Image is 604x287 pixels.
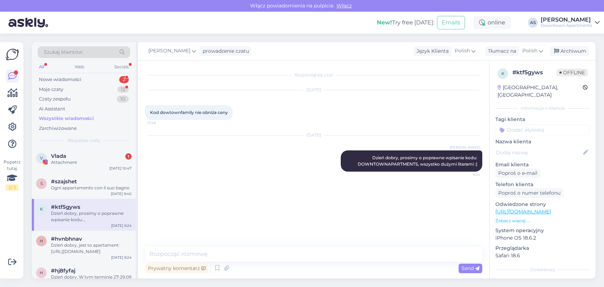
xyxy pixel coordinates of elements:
[44,48,82,56] span: Szukaj klientów
[522,47,537,55] span: Polish
[497,84,583,99] div: [GEOGRAPHIC_DATA], [GEOGRAPHIC_DATA]
[6,184,18,191] div: 2 / 3
[145,132,482,138] div: [DATE]
[200,47,249,55] div: prowadzenie czatu
[150,110,228,115] span: Kod dowtownfamily nie obniża ceny
[73,62,86,71] div: Web
[145,72,482,78] div: Rozpoczął się czat
[6,48,19,61] img: Askly Logo
[39,96,71,103] div: Czaty zespołu
[39,76,81,83] div: Nowe wiadomości
[541,17,592,23] div: [PERSON_NAME]
[495,168,540,178] div: Poproś o e-mail
[148,47,190,55] span: [PERSON_NAME]
[495,188,563,198] div: Poproś o numer telefonu
[39,125,77,132] div: Zarchiwizowane
[40,206,43,212] span: k
[557,69,588,76] span: Offline
[145,87,482,93] div: [DATE]
[485,47,516,55] div: Tłumacz na
[541,17,600,28] a: [PERSON_NAME]Downtown Apartments
[528,18,538,28] div: AS
[67,137,100,144] span: Wszystkie czaty
[495,161,590,168] p: Email klienta
[501,71,505,76] span: k
[461,265,479,271] span: Send
[51,153,66,159] span: Vlada
[51,274,132,287] div: Dzień dobry, W tym terminie 27-29.09 mogę zaproponować następujące apartamenty: [URL][DOMAIN_NAME...
[51,236,82,242] span: #hvnbhnav
[51,185,132,191] div: Ogni appartamento con il suo bagno
[147,120,174,126] span: 17:49
[39,115,94,122] div: Wszystkie wiadomości
[495,138,590,145] p: Nazwa klienta
[113,62,130,71] div: Socials
[455,47,470,55] span: Polish
[495,227,590,234] p: System operacyjny
[495,201,590,208] p: Odwiedzone strony
[51,268,75,274] span: #hj8fyfaj
[495,277,590,285] p: Notatki
[40,155,43,161] span: V
[473,16,511,29] div: online
[51,210,132,223] div: Dzień dobry, prosimy o poprawne wpisanie kodu: DOWNTOWNAPARTMENTS, wszystko dużymi literami :)
[495,218,590,224] p: Zobacz więcej ...
[495,181,590,188] p: Telefon klienta
[40,238,43,243] span: h
[495,245,590,252] p: Przeglądarka
[38,62,46,71] div: All
[39,105,65,113] div: AI Assistant
[512,68,557,77] div: # ktf5gyws
[51,159,132,166] div: Attachment
[454,172,480,177] span: 9:24
[495,252,590,259] p: Safari 18.6
[495,208,551,215] a: [URL][DOMAIN_NAME]
[377,18,434,27] div: Try free [DATE]:
[334,2,354,9] span: Włącz
[125,153,132,160] div: 1
[119,76,129,83] div: 2
[358,155,478,167] span: Dzień dobry, prosimy o poprawne wpisanie kodu: DOWNTOWNAPARTMENTS, wszystko dużymi literami :)
[39,86,63,93] div: Moje czaty
[111,255,132,260] div: [DATE] 9:24
[111,223,132,228] div: [DATE] 9:24
[437,16,465,29] button: Emails
[51,204,80,210] span: #ktf5gyws
[109,166,132,171] div: [DATE] 10:47
[495,116,590,123] p: Tagi klienta
[117,96,129,103] div: 10
[495,125,590,135] input: Dodać etykietę
[450,145,480,150] span: [PERSON_NAME]
[40,181,43,186] span: s
[495,234,590,242] p: iPhone OS 18.6.2
[51,178,77,185] span: #szajshet
[377,19,392,26] b: New!
[145,264,208,273] div: Prywatny komentarz
[111,191,132,196] div: [DATE] 9:40
[51,242,132,255] div: Dzień dobry, jest to apartament: [URL][DOMAIN_NAME]
[495,105,590,111] div: Informacje o kliencie
[414,47,449,55] div: Język Klienta
[541,23,592,28] div: Downtown Apartments
[550,46,589,56] div: Archiwum
[40,270,43,275] span: h
[495,266,590,273] div: Dodatkowy
[496,149,582,156] input: Dodaj nazwę
[117,86,129,93] div: 12
[6,159,18,191] div: Popatrz tutaj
